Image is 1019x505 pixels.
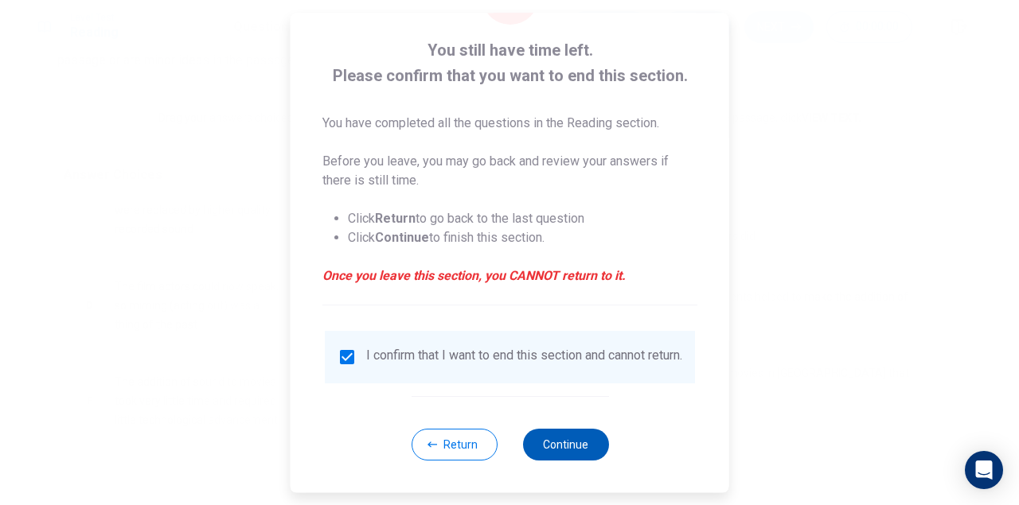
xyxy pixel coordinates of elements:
[322,266,697,286] em: Once you leave this section, you CANNOT return to it.
[322,37,697,88] span: You still have time left. Please confirm that you want to end this section.
[348,228,697,247] li: Click to finish this section.
[366,348,682,367] div: I confirm that I want to end this section and cannot return.
[322,152,697,190] p: Before you leave, you may go back and review your answers if there is still time.
[375,230,429,245] strong: Continue
[348,209,697,228] li: Click to go back to the last question
[375,211,416,226] strong: Return
[522,429,608,460] button: Continue
[965,451,1003,489] div: Open Intercom Messenger
[411,429,497,460] button: Return
[322,114,697,133] p: You have completed all the questions in the Reading section.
